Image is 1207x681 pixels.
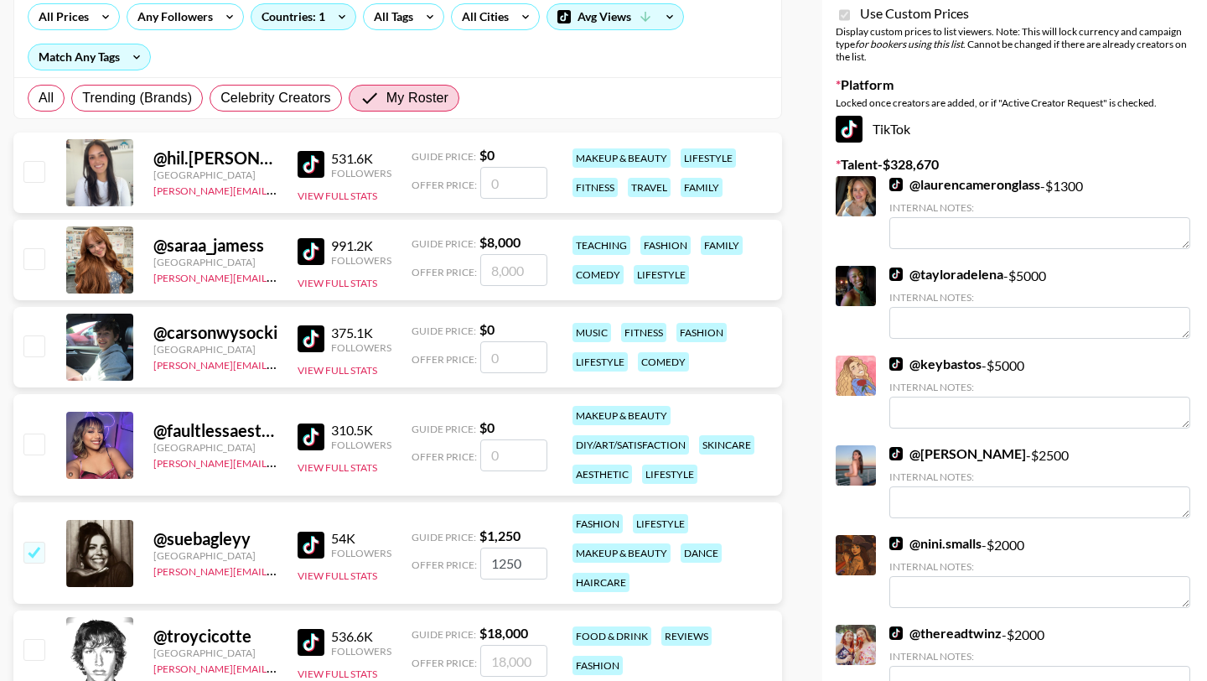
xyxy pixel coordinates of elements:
div: 991.2K [331,237,391,254]
div: All Prices [28,4,92,29]
input: 1,250 [480,548,547,580]
label: Platform [836,76,1194,93]
input: 0 [480,439,547,471]
div: @ hil.[PERSON_NAME] [153,148,277,169]
a: [PERSON_NAME][EMAIL_ADDRESS][PERSON_NAME][DOMAIN_NAME] [153,181,481,197]
div: All Cities [452,4,512,29]
div: TikTok [836,116,1194,143]
div: Internal Notes: [889,560,1190,573]
button: View Full Stats [298,461,377,474]
label: Talent - $ 328,670 [836,156,1194,173]
div: All Tags [364,4,417,29]
div: lifestyle [572,352,628,372]
div: 310.5K [331,422,391,439]
button: View Full Stats [298,668,377,680]
div: - $ 2500 [889,445,1190,518]
div: @ saraa_jamess [153,235,277,256]
div: comedy [572,265,624,284]
a: @thereadtwinz [889,625,1002,642]
strong: $ 0 [479,321,495,337]
div: @ faultlessaesthetics [153,420,277,441]
a: @[PERSON_NAME] [889,445,1026,462]
div: Followers [331,167,391,179]
a: [PERSON_NAME][EMAIL_ADDRESS][PERSON_NAME][DOMAIN_NAME] [153,268,481,284]
span: Guide Price: [412,237,476,250]
div: Avg Views [547,4,683,29]
div: @ suebagleyy [153,528,277,549]
div: [GEOGRAPHIC_DATA] [153,256,277,268]
div: food & drink [572,626,651,646]
img: TikTok [298,238,324,265]
div: [GEOGRAPHIC_DATA] [153,343,277,356]
strong: $ 18,000 [479,625,528,641]
div: reviews [661,626,712,646]
div: Any Followers [127,4,216,29]
a: @laurencameronglass [889,176,1040,193]
img: TikTok [298,424,324,450]
div: fashion [640,236,691,255]
span: Guide Price: [412,325,476,337]
span: Celebrity Creators [220,88,331,108]
div: Internal Notes: [889,650,1190,663]
div: Followers [331,645,391,658]
a: [PERSON_NAME][EMAIL_ADDRESS][DOMAIN_NAME] [153,562,401,578]
strong: $ 0 [479,419,495,435]
a: @keybastos [889,356,982,372]
a: @nini.smalls [889,535,982,552]
div: 375.1K [331,325,391,341]
input: 8,000 [480,254,547,286]
div: 536.6K [331,628,391,645]
div: Followers [331,254,391,267]
div: family [701,236,743,255]
div: 531.6K [331,150,391,167]
div: dance [681,543,722,563]
input: 0 [480,341,547,373]
div: [GEOGRAPHIC_DATA] [153,549,277,562]
img: TikTok [889,447,903,460]
div: music [572,323,611,342]
div: family [681,178,723,197]
div: fitness [621,323,666,342]
div: lifestyle [633,514,688,533]
div: [GEOGRAPHIC_DATA] [153,647,277,659]
div: @ carsonwysocki [153,322,277,343]
img: TikTok [889,268,903,281]
img: TikTok [889,537,903,550]
div: travel [628,178,671,197]
div: haircare [572,573,629,592]
div: skincare [699,435,754,455]
div: - $ 1300 [889,176,1190,249]
span: Guide Price: [412,150,476,163]
span: Offer Price: [412,450,477,463]
div: makeup & beauty [572,543,671,563]
img: TikTok [889,178,903,191]
span: Guide Price: [412,423,476,435]
div: fashion [676,323,727,342]
div: fashion [572,656,623,675]
div: - $ 5000 [889,356,1190,429]
div: Internal Notes: [889,201,1190,214]
span: All [39,88,54,108]
div: - $ 5000 [889,266,1190,339]
span: My Roster [386,88,448,108]
div: Internal Notes: [889,470,1190,483]
span: Offer Price: [412,559,477,571]
strong: $ 8,000 [479,234,521,250]
span: Offer Price: [412,353,477,366]
div: aesthetic [572,465,632,484]
div: Match Any Tags [28,44,150,70]
div: fashion [572,514,623,533]
span: Offer Price: [412,657,477,669]
button: View Full Stats [298,364,377,377]
button: View Full Stats [298,569,377,582]
img: TikTok [889,626,903,640]
img: TikTok [298,629,324,656]
span: Use Custom Prices [860,5,969,22]
div: lifestyle [634,265,689,284]
strong: $ 0 [479,147,495,163]
div: teaching [572,236,630,255]
div: Display custom prices to list viewers. Note: This will lock currency and campaign type . Cannot b... [836,25,1194,63]
div: Followers [331,341,391,354]
input: 0 [480,167,547,199]
div: [GEOGRAPHIC_DATA] [153,441,277,454]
